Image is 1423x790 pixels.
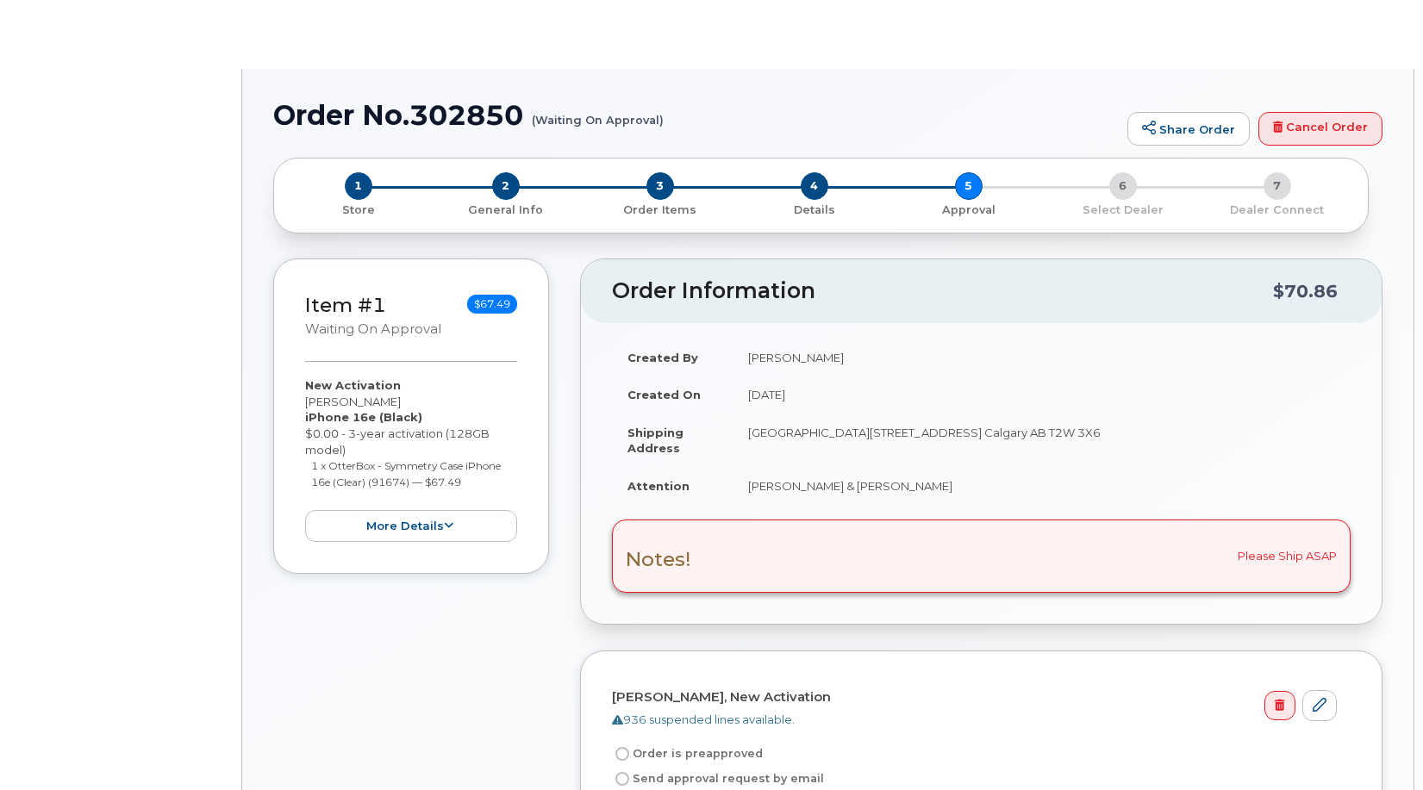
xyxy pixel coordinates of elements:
[612,279,1273,303] h2: Order Information
[737,200,891,218] a: 4 Details
[615,747,629,761] input: Order is preapproved
[627,388,701,401] strong: Created On
[612,519,1351,592] div: Please Ship ASAP
[733,339,1351,376] td: [PERSON_NAME]
[612,712,1337,728] div: 936 suspended lines available.
[295,202,421,218] p: Store
[744,202,884,218] p: Details
[1127,112,1250,146] a: Share Order
[305,321,441,337] small: Waiting On Approval
[646,172,674,200] span: 3
[733,467,1351,505] td: [PERSON_NAME] & [PERSON_NAME]
[305,510,517,542] button: more details
[733,414,1351,467] td: [GEOGRAPHIC_DATA][STREET_ADDRESS] Calgary AB T2W 3X6
[626,549,691,570] h3: Notes!
[583,200,737,218] a: 3 Order Items
[532,100,664,127] small: (Waiting On Approval)
[627,351,698,364] strong: Created By
[428,200,583,218] a: 2 General Info
[612,743,763,764] label: Order is preapproved
[733,376,1351,414] td: [DATE]
[435,202,576,218] p: General Info
[305,293,386,317] a: Item #1
[801,172,828,200] span: 4
[288,200,428,218] a: 1 Store
[273,100,1119,130] h1: Order No.302850
[612,690,1337,705] h4: [PERSON_NAME], New Activation
[345,172,372,200] span: 1
[311,459,501,488] small: 1 x OtterBox - Symmetry Case iPhone 16e (Clear) (91674) — $67.49
[492,172,520,200] span: 2
[1258,112,1382,146] a: Cancel Order
[612,768,824,789] label: Send approval request by email
[590,202,730,218] p: Order Items
[305,378,401,392] strong: New Activation
[615,772,629,786] input: Send approval request by email
[305,410,422,424] strong: iPhone 16e (Black)
[1273,275,1338,308] div: $70.86
[467,295,517,314] span: $67.49
[627,479,690,493] strong: Attention
[627,426,683,456] strong: Shipping Address
[305,377,517,542] div: [PERSON_NAME] $0.00 - 3-year activation (128GB model)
